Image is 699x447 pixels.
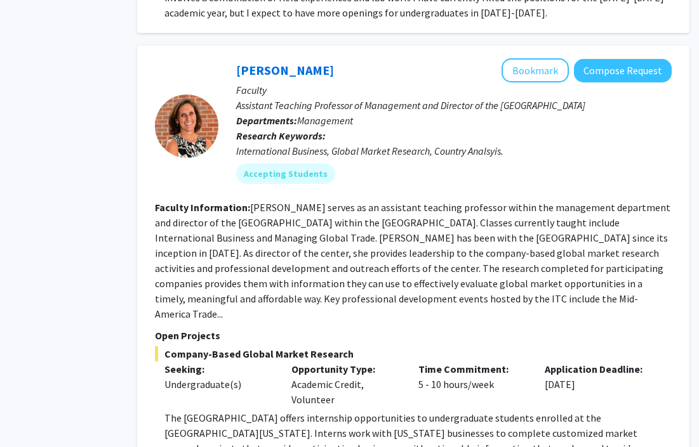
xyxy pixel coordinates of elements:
[236,62,334,78] a: [PERSON_NAME]
[418,361,526,377] p: Time Commitment:
[535,361,662,407] div: [DATE]
[409,361,536,407] div: 5 - 10 hours/week
[236,143,672,159] div: International Business, Global Market Research, Country Analsyis.
[282,361,409,407] div: Academic Credit, Volunteer
[155,346,672,361] span: Company-Based Global Market Research
[10,390,54,437] iframe: Chat
[155,201,250,214] b: Faculty Information:
[297,114,353,127] span: Management
[291,361,399,377] p: Opportunity Type:
[164,377,272,392] div: Undergraduate(s)
[155,201,670,320] fg-read-more: [PERSON_NAME] serves as an assistant teaching professor within the management department and dire...
[155,328,672,343] p: Open Projects
[236,98,672,113] p: Assistant Teaching Professor of Management and Director of the [GEOGRAPHIC_DATA]
[236,129,326,142] b: Research Keywords:
[236,164,335,184] mat-chip: Accepting Students
[164,361,272,377] p: Seeking:
[236,82,672,98] p: Faculty
[502,58,569,82] button: Add Jackie Rasmussen to Bookmarks
[545,361,653,377] p: Application Deadline:
[236,114,297,127] b: Departments:
[574,59,672,82] button: Compose Request to Jackie Rasmussen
